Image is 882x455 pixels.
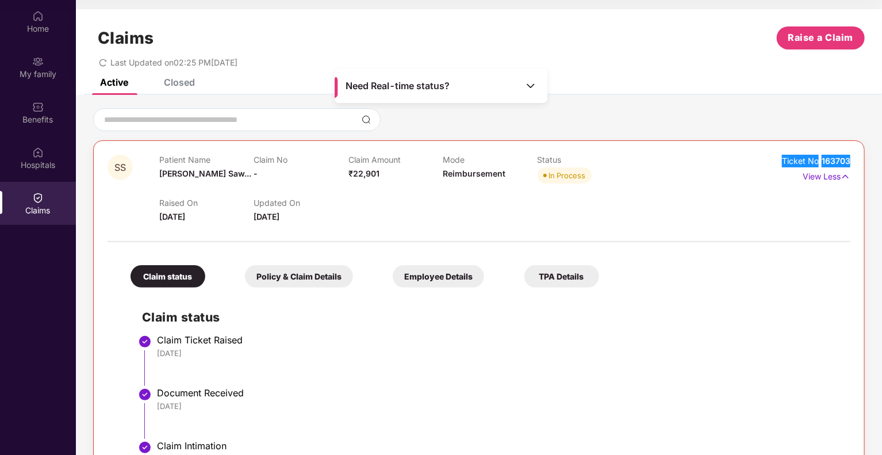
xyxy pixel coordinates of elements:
img: svg+xml;base64,PHN2ZyBpZD0iU3RlcC1Eb25lLTMyeDMyIiB4bWxucz0iaHR0cDovL3d3dy53My5vcmcvMjAwMC9zdmciIH... [138,441,152,454]
div: [DATE] [157,401,839,411]
p: Updated On [254,198,348,208]
img: svg+xml;base64,PHN2ZyBpZD0iU3RlcC1Eb25lLTMyeDMyIiB4bWxucz0iaHR0cDovL3d3dy53My5vcmcvMjAwMC9zdmciIH... [138,388,152,402]
img: svg+xml;base64,PHN2ZyBpZD0iU3RlcC1Eb25lLTMyeDMyIiB4bWxucz0iaHR0cDovL3d3dy53My5vcmcvMjAwMC9zdmciIH... [138,335,152,349]
div: Document Received [157,387,839,399]
div: Claim Intimation [157,440,839,452]
img: svg+xml;base64,PHN2ZyBpZD0iQ2xhaW0iIHhtbG5zPSJodHRwOi8vd3d3LnczLm9yZy8yMDAwL3N2ZyIgd2lkdGg9IjIwIi... [32,192,44,204]
p: Patient Name [159,155,254,165]
span: - [254,169,258,178]
h2: Claim status [142,308,839,327]
span: redo [99,58,107,67]
p: Claim Amount [348,155,443,165]
span: Raise a Claim [788,30,854,45]
span: Ticket No [782,156,822,166]
span: ₹22,901 [348,169,379,178]
p: Mode [443,155,537,165]
div: Policy & Claim Details [245,265,353,288]
div: Closed [164,77,195,88]
span: SS [114,163,126,173]
img: svg+xml;base64,PHN2ZyBpZD0iQmVuZWZpdHMiIHhtbG5zPSJodHRwOi8vd3d3LnczLm9yZy8yMDAwL3N2ZyIgd2lkdGg9Ij... [32,101,44,113]
div: Claim Ticket Raised [157,334,839,346]
div: Employee Details [393,265,484,288]
img: svg+xml;base64,PHN2ZyBpZD0iU2VhcmNoLTMyeDMyIiB4bWxucz0iaHR0cDovL3d3dy53My5vcmcvMjAwMC9zdmciIHdpZH... [362,115,371,124]
div: Active [100,77,128,88]
p: View Less [803,167,850,183]
span: Need Real-time status? [346,80,450,92]
p: Status [538,155,632,165]
h1: Claims [98,28,154,48]
p: Raised On [159,198,254,208]
span: Last Updated on 02:25 PM[DATE] [110,58,237,67]
p: Claim No [254,155,348,165]
span: 163703 [822,156,850,166]
img: svg+xml;base64,PHN2ZyB3aWR0aD0iMjAiIGhlaWdodD0iMjAiIHZpZXdCb3g9IjAgMCAyMCAyMCIgZmlsbD0ibm9uZSIgeG... [32,56,44,67]
div: TPA Details [524,265,599,288]
img: svg+xml;base64,PHN2ZyBpZD0iSG9zcGl0YWxzIiB4bWxucz0iaHR0cDovL3d3dy53My5vcmcvMjAwMC9zdmciIHdpZHRoPS... [32,147,44,158]
div: In Process [549,170,586,181]
span: [DATE] [254,212,279,221]
img: svg+xml;base64,PHN2ZyB4bWxucz0iaHR0cDovL3d3dy53My5vcmcvMjAwMC9zdmciIHdpZHRoPSIxNyIgaGVpZ2h0PSIxNy... [841,170,850,183]
img: svg+xml;base64,PHN2ZyBpZD0iSG9tZSIgeG1sbnM9Imh0dHA6Ly93d3cudzMub3JnLzIwMDAvc3ZnIiB3aWR0aD0iMjAiIG... [32,10,44,22]
button: Raise a Claim [777,26,865,49]
span: [DATE] [159,212,185,221]
img: Toggle Icon [525,80,536,91]
span: Reimbursement [443,169,505,178]
span: [PERSON_NAME] Saw... [159,169,251,178]
div: [DATE] [157,348,839,358]
div: Claim status [131,265,205,288]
